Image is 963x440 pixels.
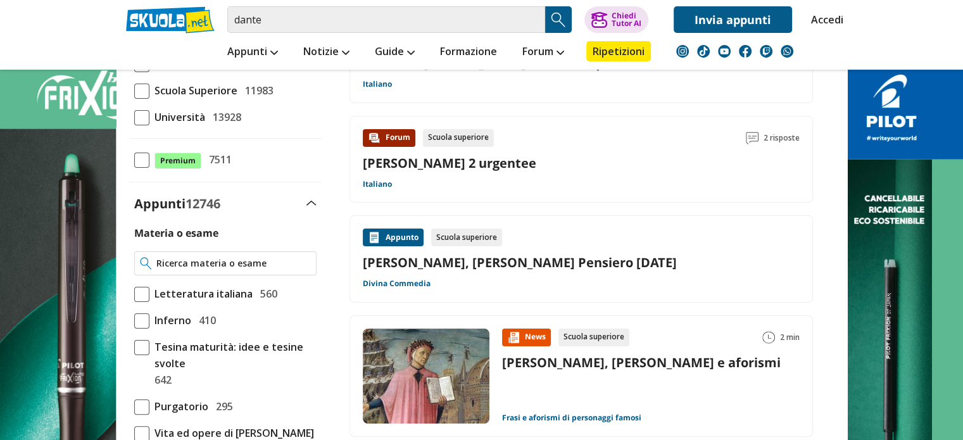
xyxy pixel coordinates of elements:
span: Scuola Superiore [149,82,237,99]
img: Cerca appunti, riassunti o versioni [549,10,568,29]
button: ChiediTutor AI [584,6,648,33]
a: Forum [519,41,567,64]
img: tiktok [697,45,710,58]
a: Appunti [224,41,281,64]
img: youtube [718,45,731,58]
a: [PERSON_NAME] 2 urgentee [363,154,536,172]
div: Scuola superiore [558,329,629,346]
a: [PERSON_NAME], [PERSON_NAME] e aforismi [502,354,781,371]
img: Tempo lettura [762,331,775,344]
a: Notizie [300,41,353,64]
img: Apri e chiudi sezione [306,201,317,206]
a: Invia appunti [674,6,792,33]
a: Formazione [437,41,500,64]
label: Appunti [134,195,220,212]
img: News contenuto [507,331,520,344]
img: facebook [739,45,752,58]
input: Ricerca materia o esame [156,257,310,270]
span: 2 risposte [764,129,800,147]
img: instagram [676,45,689,58]
a: Italiano [363,79,392,89]
img: Immagine news [363,329,489,424]
span: 2 min [780,329,800,346]
button: Search Button [545,6,572,33]
div: Forum [363,129,415,147]
a: Guide [372,41,418,64]
span: 7511 [204,151,232,168]
span: 642 [149,372,172,388]
a: Divina Commedia [363,279,431,289]
span: 295 [211,398,233,415]
img: twitch [760,45,772,58]
span: Tesina maturità: idee e tesine svolte [149,339,317,372]
span: Premium [154,153,201,169]
a: Frasi e aforismi di personaggi famosi [502,413,641,423]
div: Chiedi Tutor AI [611,12,641,27]
span: 12746 [186,195,220,212]
span: Letteratura italiana [149,286,253,302]
a: Ripetizioni [586,41,651,61]
div: Scuola superiore [431,229,502,246]
img: Appunti contenuto [368,231,381,244]
input: Cerca appunti, riassunti o versioni [227,6,545,33]
span: 11983 [240,82,274,99]
img: WhatsApp [781,45,793,58]
span: Purgatorio [149,398,208,415]
span: 410 [194,312,216,329]
a: Italiano [363,179,392,189]
span: Inferno [149,312,191,329]
a: Accedi [811,6,838,33]
div: News [502,329,551,346]
img: Forum contenuto [368,132,381,144]
span: Università [149,109,205,125]
label: Materia o esame [134,226,218,240]
img: Ricerca materia o esame [140,257,152,270]
div: Appunto [363,229,424,246]
a: [PERSON_NAME], [PERSON_NAME] Pensiero [DATE] [363,254,800,271]
span: 560 [255,286,277,302]
span: 13928 [208,109,241,125]
div: Scuola superiore [423,129,494,147]
img: Commenti lettura [746,132,758,144]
